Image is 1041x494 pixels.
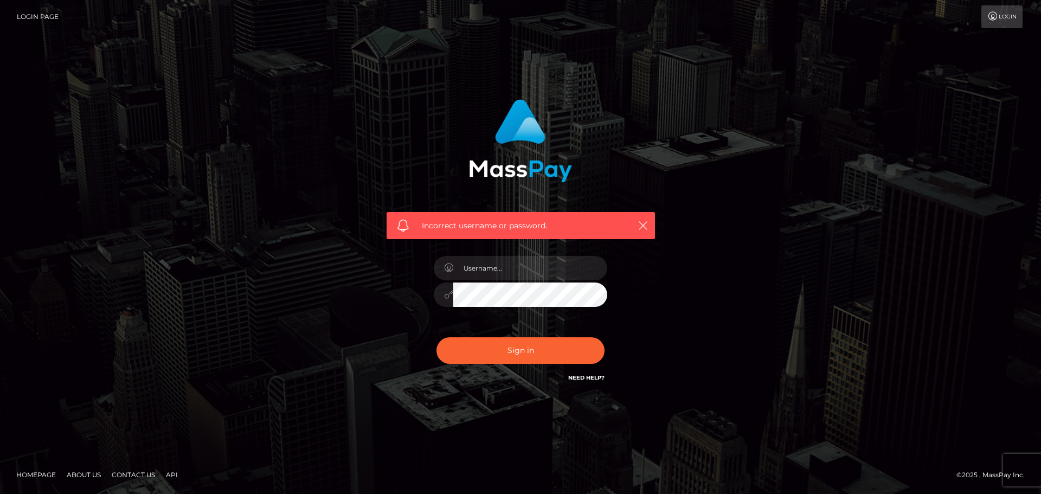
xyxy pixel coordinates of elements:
[162,466,182,483] a: API
[17,5,59,28] a: Login Page
[981,5,1023,28] a: Login
[107,466,159,483] a: Contact Us
[422,220,620,232] span: Incorrect username or password.
[453,256,607,280] input: Username...
[62,466,105,483] a: About Us
[469,99,572,182] img: MassPay Login
[956,469,1033,481] div: © 2025 , MassPay Inc.
[568,374,605,381] a: Need Help?
[436,337,605,364] button: Sign in
[12,466,60,483] a: Homepage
